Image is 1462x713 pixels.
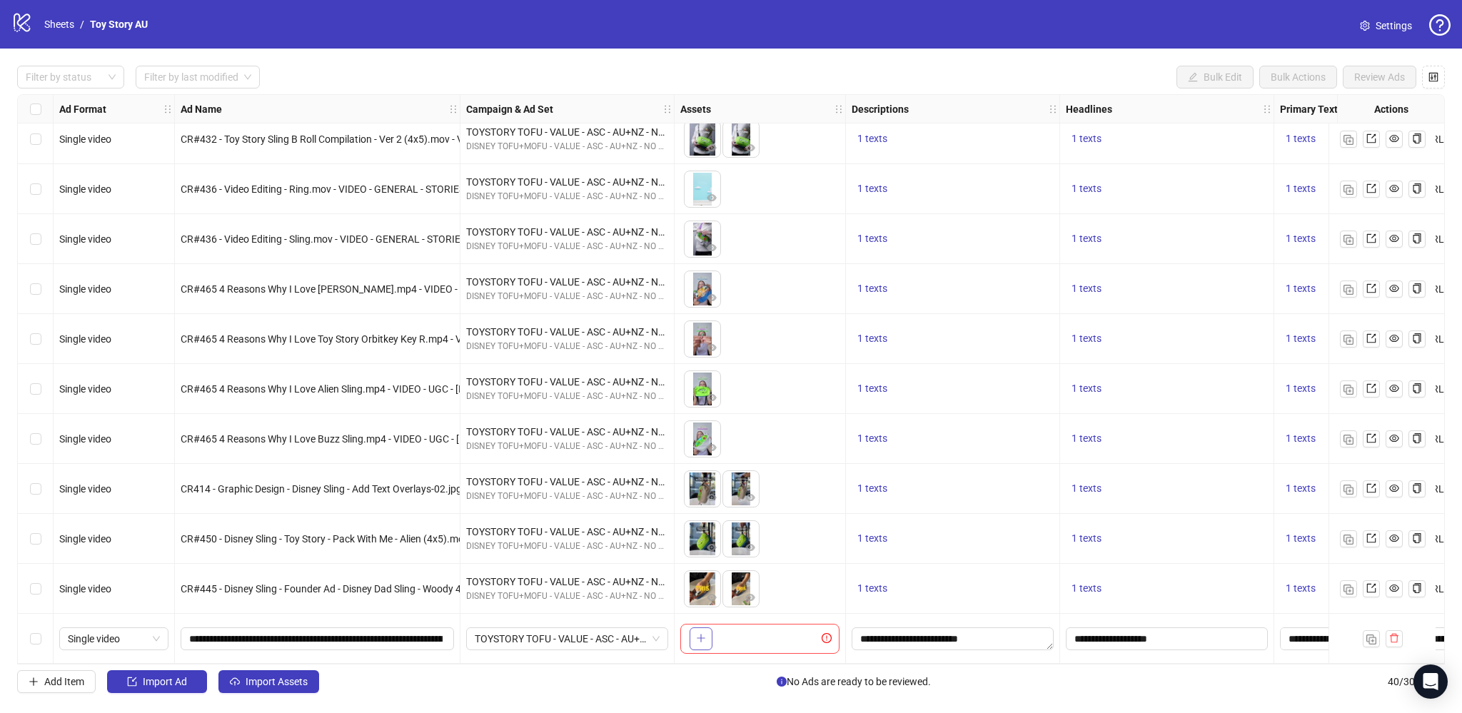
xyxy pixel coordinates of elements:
[1340,480,1357,497] button: Duplicate
[670,95,674,123] div: Resize Campaign & Ad Set column
[1343,285,1353,295] img: Duplicate
[1343,385,1353,395] img: Duplicate
[18,614,54,664] div: Select row 40
[852,280,893,298] button: 1 texts
[1366,533,1376,543] span: export
[18,114,54,164] div: Select row 30
[1343,435,1353,445] img: Duplicate
[466,590,668,603] div: DISNEY TOFU+MOFU - VALUE - ASC - AU+NZ - NO PROMO - 22072025
[1360,21,1370,31] span: setting
[1066,380,1107,398] button: 1 texts
[181,583,957,595] span: CR#445 - Disney Sling - Founder Ad - Disney Dad Sling - Woody 4x5.mov - VIDEO - EGC - [PERSON_NAM...
[466,440,668,453] div: DISNEY TOFU+MOFU - VALUE - ASC - AU+NZ - NO PROMO - 22072025
[685,271,720,307] img: Asset 1
[1343,135,1353,145] img: Duplicate
[41,16,77,32] a: Sheets
[685,371,720,407] img: Asset 1
[852,131,893,148] button: 1 texts
[1389,633,1399,643] span: delete
[1389,583,1399,593] span: eye
[1280,181,1321,198] button: 1 texts
[685,521,720,557] img: Asset 1
[466,101,553,117] strong: Campaign & Ad Set
[742,540,759,557] button: Preview
[466,190,668,203] div: DISNEY TOFU+MOFU - VALUE - ASC - AU+NZ - NO PROMO - 22072025
[703,140,720,157] button: Preview
[703,540,720,557] button: Preview
[852,380,893,398] button: 1 texts
[18,314,54,364] div: Select row 34
[181,333,888,345] span: CR#465 4 Reasons Why I Love Toy Story Orbitkey Key R.mp4 - VIDEO - UGC - [PERSON_NAME] - STORIES ...
[707,542,717,552] span: eye
[107,670,207,693] button: Import Ad
[87,16,151,32] a: Toy Story AU
[685,121,720,157] img: Asset 1
[685,421,720,457] img: Asset 1
[852,181,893,198] button: 1 texts
[1280,480,1321,497] button: 1 texts
[852,101,909,117] strong: Descriptions
[59,283,111,295] span: Single video
[857,333,887,344] span: 1 texts
[852,530,893,547] button: 1 texts
[1389,433,1399,443] span: eye
[1412,283,1422,293] span: copy
[1412,133,1422,143] span: copy
[59,483,111,495] span: Single video
[742,140,759,157] button: Preview
[742,590,759,607] button: Preview
[1366,233,1376,243] span: export
[707,243,717,253] span: eye
[857,233,887,244] span: 1 texts
[59,333,111,345] span: Single video
[1340,530,1357,547] button: Duplicate
[707,343,717,353] span: eye
[1340,280,1357,298] button: Duplicate
[466,524,668,540] div: TOYSTORY TOFU - VALUE - ASC - AU+NZ - NO PROMO - 12082025
[852,480,893,497] button: 1 texts
[466,390,668,403] div: DISNEY TOFU+MOFU - VALUE - ASC - AU+NZ - NO PROMO - 22072025
[246,676,308,687] span: Import Assets
[18,364,54,414] div: Select row 35
[1413,664,1448,699] div: Open Intercom Messenger
[1340,430,1357,447] button: Duplicate
[466,540,668,553] div: DISNEY TOFU+MOFU - VALUE - ASC - AU+NZ - NO PROMO - 22072025
[1374,101,1408,117] strong: Actions
[685,571,720,607] img: Asset 1
[1280,430,1321,447] button: 1 texts
[44,676,84,687] span: Add Item
[1366,283,1376,293] span: export
[703,340,720,357] button: Preview
[17,670,96,693] button: Add Item
[466,224,668,240] div: TOYSTORY TOFU - VALUE - ASC - AU+NZ - NO PROMO - 12082025
[1286,233,1316,244] span: 1 texts
[18,564,54,614] div: Select row 39
[1066,530,1107,547] button: 1 texts
[690,627,712,650] button: Add
[723,121,759,157] img: Asset 2
[1343,335,1353,345] img: Duplicate
[822,633,836,643] span: exclamation-circle
[1056,95,1059,123] div: Resize Descriptions column
[1348,14,1423,37] a: Settings
[745,592,755,602] span: eye
[745,542,755,552] span: eye
[181,383,872,395] span: CR#465 4 Reasons Why I Love Alien Sling.mp4 - VIDEO - UGC - [PERSON_NAME] - STORIES - NOPROMO - T...
[1072,133,1101,144] span: 1 texts
[857,283,887,294] span: 1 texts
[1343,185,1353,195] img: Duplicate
[707,592,717,602] span: eye
[852,627,1054,650] div: Edit values
[1412,233,1422,243] span: copy
[127,677,137,687] span: import
[852,231,893,248] button: 1 texts
[59,133,111,145] span: Single video
[703,490,720,507] button: Preview
[1286,532,1316,544] span: 1 texts
[466,274,668,290] div: TOYSTORY TOFU - VALUE - ASC - AU+NZ - NO PROMO - 12082025
[672,104,682,114] span: holder
[1412,483,1422,493] span: copy
[59,433,111,445] span: Single video
[466,174,668,190] div: TOYSTORY TOFU - VALUE - ASC - AU+NZ - NO PROMO - 12082025
[1389,133,1399,143] span: eye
